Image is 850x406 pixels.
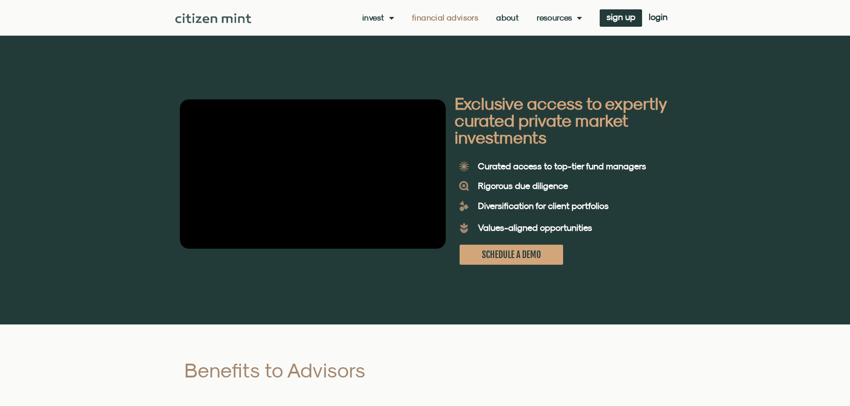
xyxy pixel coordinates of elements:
[478,222,592,233] b: Values-aligned opportunities
[606,14,635,20] span: sign up
[478,201,609,211] b: Diversification for client portfolios
[649,14,668,20] span: login
[478,161,646,171] b: Curated access to top-tier fund managers
[412,13,478,22] a: Financial Advisors
[496,13,519,22] a: About
[362,13,394,22] a: Invest
[460,245,563,265] a: SCHEDULE A DEMO
[600,9,642,27] a: sign up
[482,249,541,260] span: SCHEDULE A DEMO
[537,13,582,22] a: Resources
[455,93,666,147] b: Exclusive access to expertly curated private market investments
[175,13,252,23] img: Citizen Mint
[642,9,674,27] a: login
[478,180,568,191] b: Rigorous due diligence
[362,13,582,22] nav: Menu
[184,360,462,380] h2: Benefits to Advisors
